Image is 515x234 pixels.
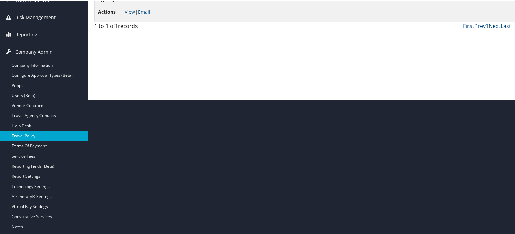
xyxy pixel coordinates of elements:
a: Last [501,22,511,29]
span: Company Admin [15,43,53,60]
span: Risk Management [15,8,56,25]
span: 1 [115,22,118,29]
a: First [463,22,474,29]
span: Reporting [15,26,37,42]
a: Next [489,22,501,29]
span: | [125,8,150,14]
a: View [125,8,135,14]
a: Prev [474,22,486,29]
a: Email [138,8,150,14]
a: 1 [486,22,489,29]
div: 1 to 1 of records [94,21,191,33]
span: Actions [98,8,123,15]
